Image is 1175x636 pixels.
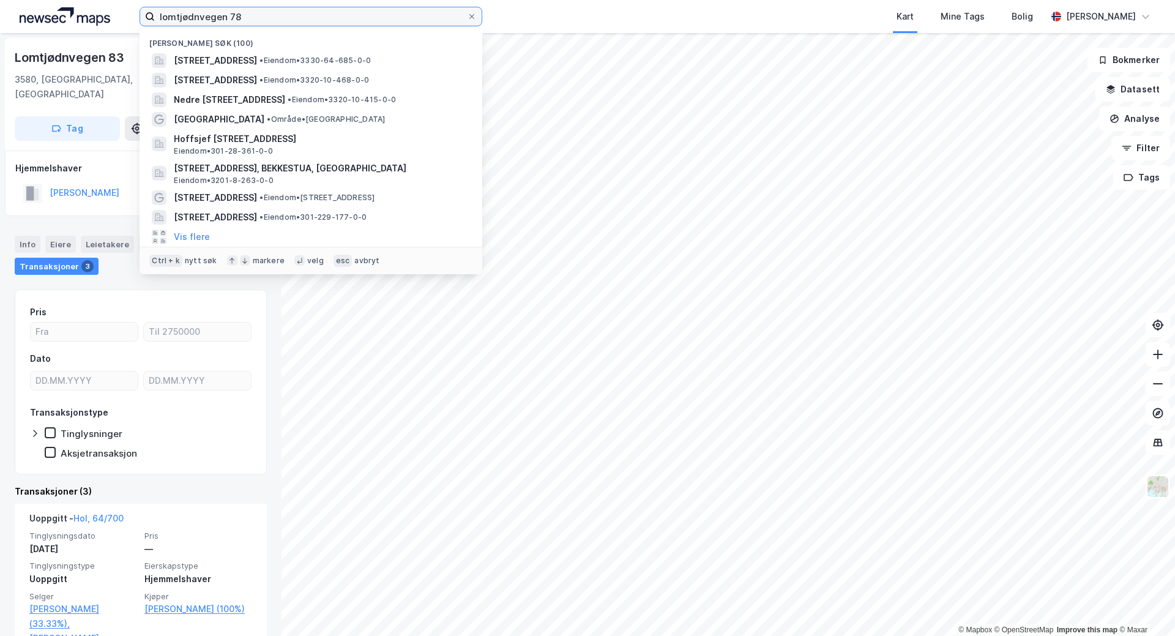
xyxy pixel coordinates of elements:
[20,7,110,26] img: logo.a4113a55bc3d86da70a041830d287a7e.svg
[259,212,263,222] span: •
[31,372,138,390] input: DD.MM.YYYY
[174,146,272,156] span: Eiendom • 301-28-361-0-0
[15,161,266,176] div: Hjemmelshaver
[144,323,251,341] input: Til 2750000
[174,190,257,205] span: [STREET_ADDRESS]
[140,29,482,51] div: [PERSON_NAME] søk (100)
[267,114,270,124] span: •
[15,48,127,67] div: Lomtjødnvegen 83
[29,572,137,586] div: Uoppgitt
[259,75,263,84] span: •
[1095,77,1170,102] button: Datasett
[144,602,252,616] a: [PERSON_NAME] (100%)
[174,161,468,176] span: [STREET_ADDRESS], BEKKESTUA, [GEOGRAPHIC_DATA]
[994,626,1054,634] a: OpenStreetMap
[174,73,257,88] span: [STREET_ADDRESS]
[29,591,137,602] span: Selger
[139,236,185,253] div: Datasett
[174,176,273,185] span: Eiendom • 3201-8-263-0-0
[144,531,252,541] span: Pris
[30,405,108,420] div: Transaksjonstype
[259,193,263,202] span: •
[29,542,137,556] div: [DATE]
[267,114,385,124] span: Område • [GEOGRAPHIC_DATA]
[259,212,367,222] span: Eiendom • 301-229-177-0-0
[185,256,217,266] div: nytt søk
[1057,626,1117,634] a: Improve this map
[31,323,138,341] input: Fra
[174,92,285,107] span: Nedre [STREET_ADDRESS]
[149,255,182,267] div: Ctrl + k
[1146,475,1169,498] img: Z
[174,132,468,146] span: Hoffsjef [STREET_ADDRESS]
[1066,9,1136,24] div: [PERSON_NAME]
[144,572,252,586] div: Hjemmelshaver
[1111,136,1170,160] button: Filter
[253,256,285,266] div: markere
[1012,9,1033,24] div: Bolig
[15,116,120,141] button: Tag
[288,95,291,104] span: •
[288,95,396,105] span: Eiendom • 3320-10-415-0-0
[61,447,137,459] div: Aksjetransaksjon
[73,513,124,523] a: Hol, 64/700
[1114,577,1175,636] iframe: Chat Widget
[941,9,985,24] div: Mine Tags
[1113,165,1170,190] button: Tags
[30,305,47,320] div: Pris
[29,531,137,541] span: Tinglysningsdato
[15,258,99,275] div: Transaksjoner
[144,561,252,571] span: Eierskapstype
[30,351,51,366] div: Dato
[155,7,467,26] input: Søk på adresse, matrikkel, gårdeiere, leietakere eller personer
[144,542,252,556] div: —
[29,602,137,631] a: [PERSON_NAME] (33.33%),
[45,236,76,253] div: Eiere
[144,591,252,602] span: Kjøper
[334,255,352,267] div: esc
[259,75,369,85] span: Eiendom • 3320-10-468-0-0
[1087,48,1170,72] button: Bokmerker
[259,56,263,65] span: •
[144,372,251,390] input: DD.MM.YYYY
[29,511,124,531] div: Uoppgitt -
[259,56,371,65] span: Eiendom • 3330-64-685-0-0
[81,260,94,272] div: 3
[259,193,375,203] span: Eiendom • [STREET_ADDRESS]
[15,236,40,253] div: Info
[29,561,137,571] span: Tinglysningstype
[897,9,914,24] div: Kart
[15,72,217,102] div: 3580, [GEOGRAPHIC_DATA], [GEOGRAPHIC_DATA]
[61,428,122,440] div: Tinglysninger
[1114,577,1175,636] div: Kontrollprogram for chat
[354,256,379,266] div: avbryt
[174,53,257,68] span: [STREET_ADDRESS]
[174,112,264,127] span: [GEOGRAPHIC_DATA]
[174,210,257,225] span: [STREET_ADDRESS]
[174,230,210,244] button: Vis flere
[307,256,324,266] div: velg
[15,484,267,499] div: Transaksjoner (3)
[958,626,992,634] a: Mapbox
[1099,107,1170,131] button: Analyse
[81,236,134,253] div: Leietakere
